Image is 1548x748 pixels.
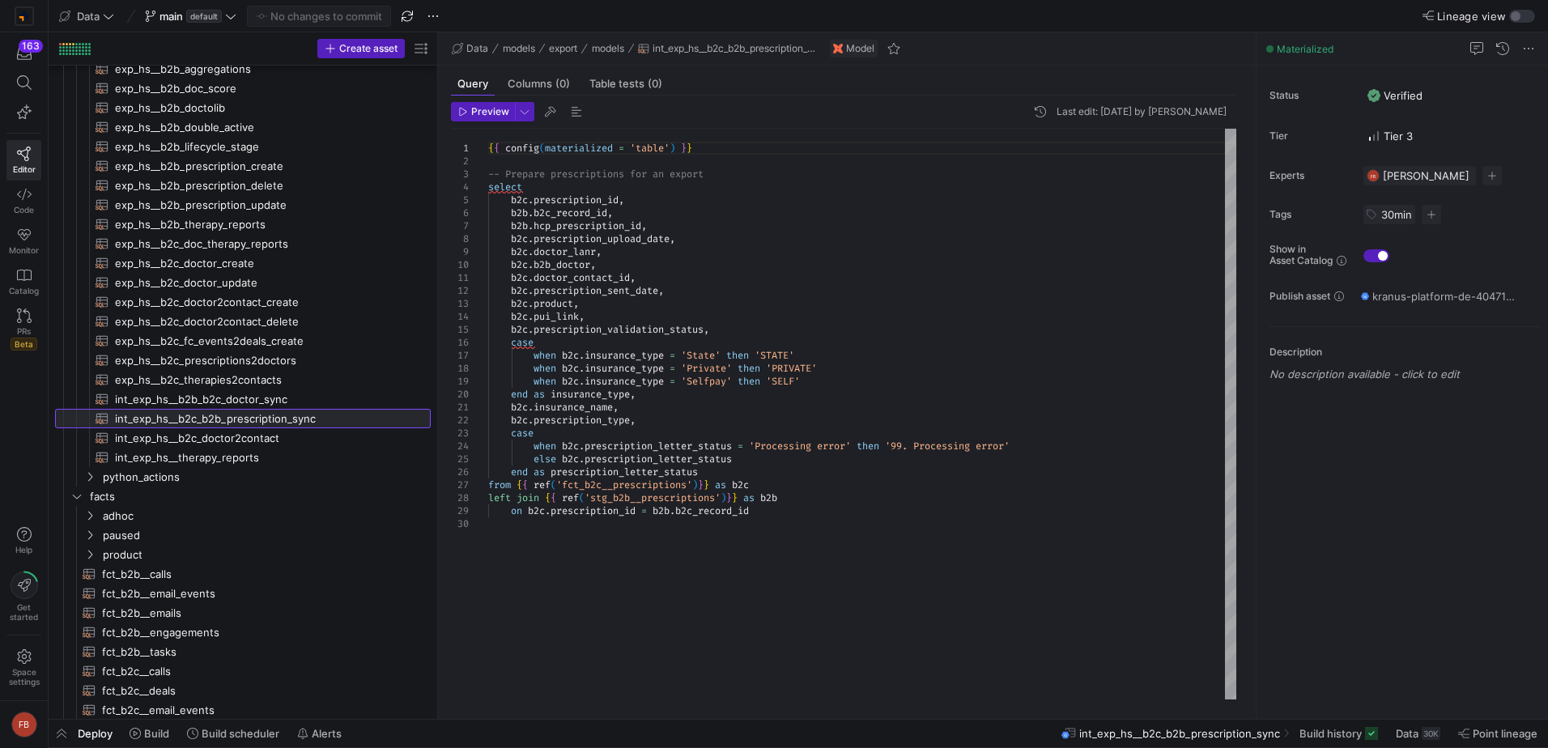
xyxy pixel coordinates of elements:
div: Press SPACE to select this row. [55,331,431,351]
button: Getstarted [6,565,41,628]
span: Build history [1299,727,1362,740]
span: Code [14,205,34,215]
span: when [534,375,556,388]
span: exp_hs__b2c_doctor2contact_delete​​​​​​​​​​ [115,312,412,331]
a: Monitor [6,221,41,261]
span: select [488,181,522,193]
span: 'table' [630,142,670,155]
span: Lineage view [1437,10,1506,23]
a: exp_hs__b2c_therapies2contacts​​​​​​​​​​ [55,370,431,389]
span: Model [846,43,874,54]
span: Build scheduler [202,727,279,740]
button: Preview [451,102,515,121]
span: '99. Processing error' [885,440,1010,453]
span: . [528,245,534,258]
div: 6 [451,206,469,219]
span: b2c [562,349,579,362]
div: Press SPACE to select this row. [55,156,431,176]
div: 19 [451,375,469,388]
button: Tier 3 - RegularTier 3 [1363,125,1417,147]
span: materialized [545,142,613,155]
span: int_exp_hs__b2c_doctor2contact​​​​​​​​​​ [115,429,412,448]
span: Experts [1269,170,1350,181]
span: [PERSON_NAME] [1383,169,1469,182]
button: Alerts [290,720,349,747]
span: . [528,401,534,414]
div: Press SPACE to select this row. [55,79,431,98]
span: prescription_sent_date [534,284,658,297]
span: = [738,440,743,453]
span: doctor_contact_id [534,271,630,284]
div: 17 [451,349,469,362]
span: kranus-platform-de-404712 / y42_data_main / int_exp_hs__b2c_b2b_prescription_sync [1372,290,1515,303]
span: , [630,271,636,284]
button: Build [122,720,176,747]
span: insurance_type [551,388,630,401]
div: Press SPACE to select this row. [55,428,431,448]
span: hcp_prescription_id [534,219,641,232]
span: product [534,297,573,310]
a: exp_hs__b2b_prescription_delete​​​​​​​​​​ [55,176,431,195]
span: . [528,232,534,245]
span: , [619,193,624,206]
span: int_exp_hs__b2c_b2b_prescription_sync​​​​​​​​​​ [115,410,412,428]
a: exp_hs__b2b_aggregations​​​​​​​​​​ [55,59,431,79]
span: end [511,388,528,401]
div: 8 [451,232,469,245]
span: case [511,336,534,349]
span: Data [1396,727,1418,740]
span: exp_hs__b2b_prescription_delete​​​​​​​​​​ [115,176,412,195]
div: 22 [451,414,469,427]
div: Press SPACE to select this row. [55,312,431,331]
div: 12 [451,284,469,297]
span: insurance_type [585,362,664,375]
span: insurance_name [534,401,613,414]
div: Press SPACE to select this row. [55,370,431,389]
div: Press SPACE to select this row. [55,195,431,215]
div: 21 [451,401,469,414]
span: b2c [511,284,528,297]
span: , [573,297,579,310]
span: b2c [511,271,528,284]
div: 25 [451,453,469,465]
span: b2c [511,258,528,271]
span: , [641,219,647,232]
span: . [528,414,534,427]
a: Spacesettings [6,642,41,694]
span: Tier 3 [1367,130,1413,142]
span: exp_hs__b2c_doctor_create​​​​​​​​​​ [115,254,412,273]
a: exp_hs__b2c_doctor2contact_create​​​​​​​​​​ [55,292,431,312]
div: Press SPACE to select this row. [55,176,431,195]
div: Press SPACE to select this row. [55,59,431,79]
div: Press SPACE to select this row. [55,545,431,564]
a: PRsBeta [6,302,41,357]
a: int_exp_hs__b2c_doctor2contact​​​​​​​​​​ [55,428,431,448]
a: fct_b2b__emails​​​​​​​​​​ [55,603,431,623]
span: main [159,10,183,23]
span: fct_b2c__deals​​​​​​​​​​ [102,682,412,700]
span: int_exp_hs__b2b_b2c_doctor_sync​​​​​​​​​​ [115,390,412,409]
div: Press SPACE to select this row. [55,137,431,156]
span: Editor [13,164,36,174]
button: FB [6,708,41,742]
span: exp_hs__b2c_fc_events2deals_create​​​​​​​​​​ [115,332,412,351]
div: 9 [451,245,469,258]
span: . [579,453,585,465]
span: when [534,349,556,362]
span: b2c [511,232,528,245]
span: then [726,349,749,362]
span: fct_b2b__calls​​​​​​​​​​ [102,565,412,584]
div: Press SPACE to select this row. [55,117,431,137]
a: fct_b2b__tasks​​​​​​​​​​ [55,642,431,661]
div: Press SPACE to select this row. [55,98,431,117]
span: 'STATE' [755,349,794,362]
a: exp_hs__b2c_fc_events2deals_create​​​​​​​​​​ [55,331,431,351]
div: 23 [451,427,469,440]
span: prescription_letter_status [585,440,732,453]
span: exp_hs__b2b_lifecycle_stage​​​​​​​​​​ [115,138,412,156]
span: prescription_id [534,193,619,206]
span: exp_hs__b2c_prescriptions2doctors​​​​​​​​​​ [115,351,412,370]
span: b2b_doctor [534,258,590,271]
a: fct_b2b__email_events​​​​​​​​​​ [55,584,431,603]
span: else [534,453,556,465]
